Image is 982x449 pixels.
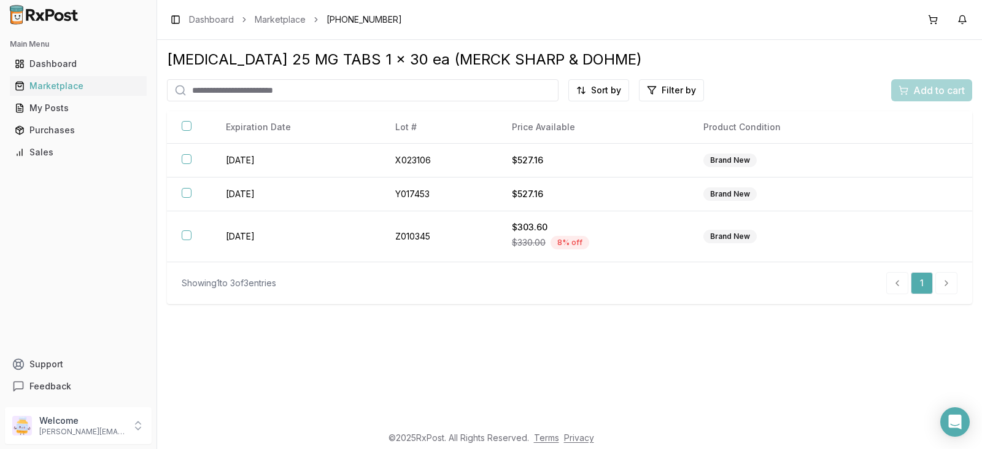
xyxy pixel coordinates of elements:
[381,211,497,262] td: Z010345
[10,39,147,49] h2: Main Menu
[689,111,880,144] th: Product Condition
[211,144,381,178] td: [DATE]
[512,154,674,166] div: $527.16
[10,53,147,75] a: Dashboard
[5,54,152,74] button: Dashboard
[5,353,152,375] button: Support
[381,178,497,211] td: Y017453
[5,5,83,25] img: RxPost Logo
[564,432,594,443] a: Privacy
[703,187,757,201] div: Brand New
[886,272,957,294] nav: pagination
[381,111,497,144] th: Lot #
[5,375,152,397] button: Feedback
[327,14,402,26] span: [PHONE_NUMBER]
[940,407,970,437] div: Open Intercom Messenger
[15,58,142,70] div: Dashboard
[497,111,689,144] th: Price Available
[15,124,142,136] div: Purchases
[911,272,933,294] a: 1
[10,141,147,163] a: Sales
[10,75,147,97] a: Marketplace
[211,111,381,144] th: Expiration Date
[5,143,152,162] button: Sales
[551,236,589,249] div: 8 % off
[167,50,972,69] div: [MEDICAL_DATA] 25 MG TABS 1 x 30 ea (MERCK SHARP & DOHME)
[381,144,497,178] td: X023106
[662,84,696,96] span: Filter by
[568,79,629,101] button: Sort by
[5,76,152,96] button: Marketplace
[591,84,621,96] span: Sort by
[534,432,559,443] a: Terms
[10,119,147,141] a: Purchases
[39,427,125,437] p: [PERSON_NAME][EMAIL_ADDRESS][DOMAIN_NAME]
[255,14,306,26] a: Marketplace
[189,14,234,26] a: Dashboard
[211,211,381,262] td: [DATE]
[703,154,757,167] div: Brand New
[211,178,381,211] td: [DATE]
[39,415,125,427] p: Welcome
[182,277,276,289] div: Showing 1 to 3 of 3 entries
[189,14,402,26] nav: breadcrumb
[512,188,674,200] div: $527.16
[15,102,142,114] div: My Posts
[639,79,704,101] button: Filter by
[703,230,757,243] div: Brand New
[512,236,546,249] span: $330.00
[512,221,674,233] div: $303.60
[10,97,147,119] a: My Posts
[5,98,152,118] button: My Posts
[15,146,142,158] div: Sales
[15,80,142,92] div: Marketplace
[5,120,152,140] button: Purchases
[29,380,71,392] span: Feedback
[12,416,32,435] img: User avatar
